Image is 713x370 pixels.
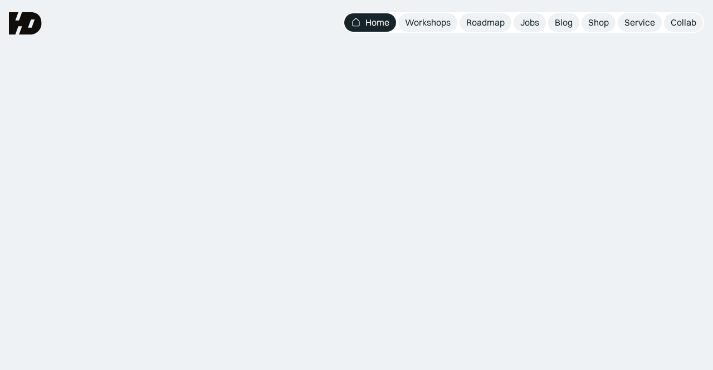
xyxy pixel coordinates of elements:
[520,17,539,28] div: Jobs
[624,17,655,28] div: Service
[555,17,573,28] div: Blog
[582,13,616,32] a: Shop
[466,17,505,28] div: Roadmap
[618,13,662,32] a: Service
[344,13,396,32] a: Home
[671,17,696,28] div: Collab
[548,13,579,32] a: Blog
[365,17,389,28] div: Home
[514,13,546,32] a: Jobs
[588,17,609,28] div: Shop
[664,13,703,32] a: Collab
[460,13,511,32] a: Roadmap
[405,17,451,28] div: Workshops
[398,13,457,32] a: Workshops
